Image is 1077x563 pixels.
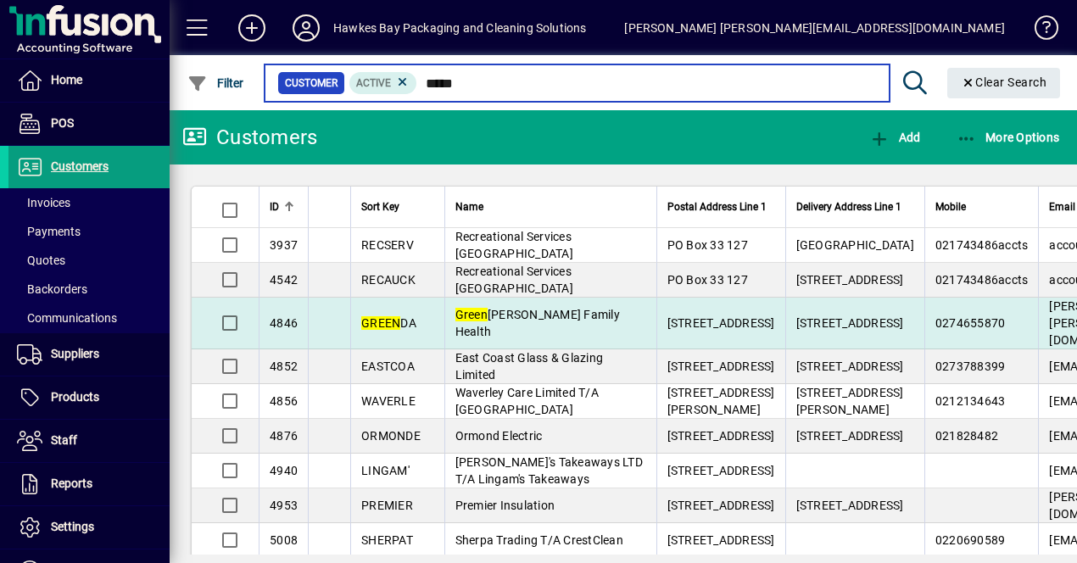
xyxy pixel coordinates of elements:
span: East Coast Glass & Glazing Limited [455,351,604,382]
div: Hawkes Bay Packaging and Cleaning Solutions [333,14,587,42]
span: [PERSON_NAME] Family Health [455,308,620,338]
span: RECAUCK [361,273,416,287]
div: Mobile [935,198,1029,216]
span: Invoices [17,196,70,209]
em: GREEN [361,316,400,330]
em: Green [455,308,488,321]
span: Settings [51,520,94,533]
span: Premier Insulation [455,499,555,512]
a: Backorders [8,275,170,304]
div: ID [270,198,298,216]
a: Knowledge Base [1022,3,1056,59]
span: Products [51,390,99,404]
span: Mobile [935,198,966,216]
span: 4852 [270,360,298,373]
a: Quotes [8,246,170,275]
span: 4856 [270,394,298,408]
span: Backorders [17,282,87,296]
span: 4940 [270,464,298,477]
span: More Options [957,131,1060,144]
span: [PERSON_NAME]'s Takeaways LTD T/A Lingam's Takeaways [455,455,643,486]
span: [STREET_ADDRESS][PERSON_NAME] [796,386,904,416]
span: Home [51,73,82,86]
span: Email [1049,198,1075,216]
span: Customers [51,159,109,173]
a: Home [8,59,170,102]
span: Active [356,77,391,89]
div: Customers [182,124,317,151]
span: 021743486accts [935,273,1029,287]
span: [STREET_ADDRESS] [667,360,775,373]
a: Communications [8,304,170,332]
span: Communications [17,311,117,325]
span: WAVERLE [361,394,416,408]
span: 0273788399 [935,360,1006,373]
a: Payments [8,217,170,246]
span: 4846 [270,316,298,330]
span: POS [51,116,74,130]
button: Add [865,122,924,153]
span: [STREET_ADDRESS] [796,273,904,287]
a: Invoices [8,188,170,217]
span: 021743486accts [935,238,1029,252]
span: Waverley Care Limited T/A [GEOGRAPHIC_DATA] [455,386,599,416]
span: [STREET_ADDRESS] [667,316,775,330]
span: PO Box 33 127 [667,273,748,287]
span: [STREET_ADDRESS] [796,316,904,330]
span: ID [270,198,279,216]
span: [GEOGRAPHIC_DATA] [796,238,914,252]
span: Add [869,131,920,144]
span: Filter [187,76,244,90]
button: Add [225,13,279,43]
span: ORMONDE [361,429,421,443]
span: Postal Address Line 1 [667,198,767,216]
span: [STREET_ADDRESS] [796,360,904,373]
span: EASTCOA [361,360,415,373]
span: [STREET_ADDRESS] [667,464,775,477]
span: Sort Key [361,198,399,216]
a: Settings [8,506,170,549]
span: PREMIER [361,499,413,512]
span: Delivery Address Line 1 [796,198,901,216]
span: 0220690589 [935,533,1006,547]
span: [STREET_ADDRESS] [667,429,775,443]
span: 5008 [270,533,298,547]
mat-chip: Activation Status: Active [349,72,417,94]
button: Clear [947,68,1061,98]
span: LINGAM' [361,464,410,477]
span: 4953 [270,499,298,512]
span: Suppliers [51,347,99,360]
a: Products [8,376,170,419]
a: Suppliers [8,333,170,376]
button: Filter [183,68,248,98]
span: [STREET_ADDRESS] [796,499,904,512]
span: 0212134643 [935,394,1006,408]
span: Recreational Services [GEOGRAPHIC_DATA] [455,265,573,295]
span: Quotes [17,254,65,267]
span: 0274655870 [935,316,1006,330]
span: [STREET_ADDRESS] [667,499,775,512]
span: PO Box 33 127 [667,238,748,252]
span: Sherpa Trading T/A CrestClean [455,533,623,547]
span: Staff [51,433,77,447]
span: Payments [17,225,81,238]
span: Name [455,198,483,216]
span: 3937 [270,238,298,252]
button: Profile [279,13,333,43]
span: 4876 [270,429,298,443]
span: Customer [285,75,338,92]
a: Reports [8,463,170,505]
a: POS [8,103,170,145]
span: SHERPAT [361,533,413,547]
span: Ormond Electric [455,429,543,443]
a: Staff [8,420,170,462]
span: DA [361,316,416,330]
span: Reports [51,477,92,490]
span: [STREET_ADDRESS] [796,429,904,443]
span: Recreational Services [GEOGRAPHIC_DATA] [455,230,573,260]
button: More Options [952,122,1064,153]
div: [PERSON_NAME] [PERSON_NAME][EMAIL_ADDRESS][DOMAIN_NAME] [624,14,1005,42]
div: Name [455,198,646,216]
span: 021828482 [935,429,998,443]
span: [STREET_ADDRESS] [667,533,775,547]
